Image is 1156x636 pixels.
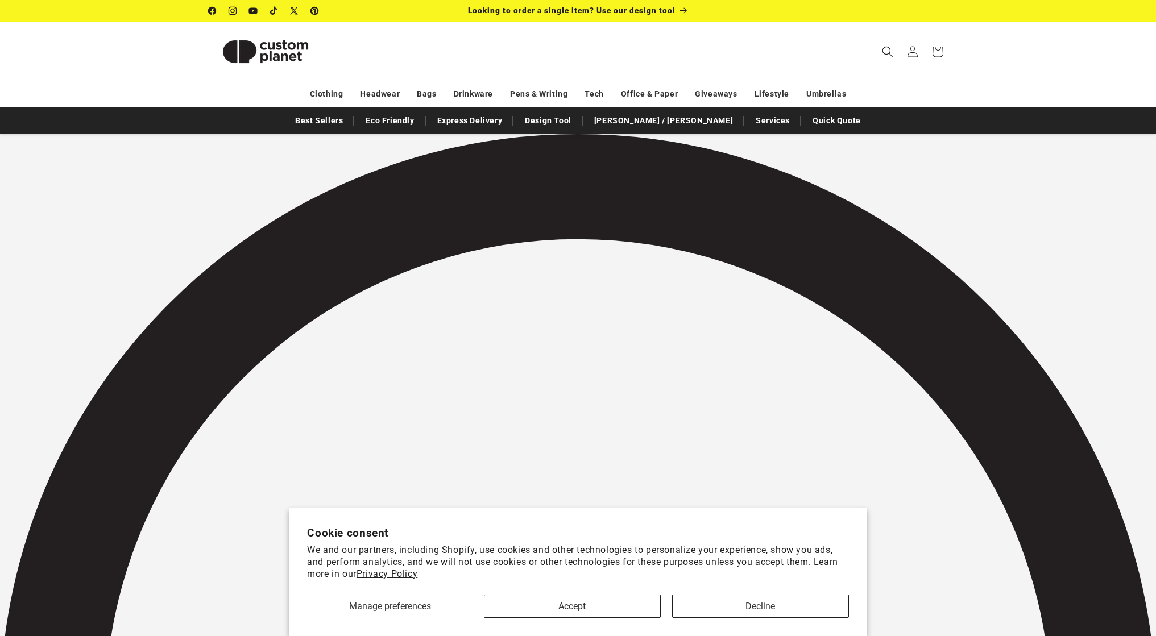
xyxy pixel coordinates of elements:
[695,84,737,104] a: Giveaways
[307,526,849,539] h2: Cookie consent
[510,84,567,104] a: Pens & Writing
[360,111,420,131] a: Eco Friendly
[307,544,849,580] p: We and our partners, including Shopify, use cookies and other technologies to personalize your ex...
[807,111,867,131] a: Quick Quote
[432,111,508,131] a: Express Delivery
[750,111,795,131] a: Services
[417,84,436,104] a: Bags
[307,595,473,618] button: Manage preferences
[484,595,661,618] button: Accept
[672,595,849,618] button: Decline
[519,111,577,131] a: Design Tool
[357,568,417,579] a: Privacy Policy
[204,22,326,81] a: Custom Planet
[349,601,431,612] span: Manage preferences
[360,84,400,104] a: Headwear
[1099,581,1156,636] iframe: Chat Widget
[454,84,493,104] a: Drinkware
[589,111,739,131] a: [PERSON_NAME] / [PERSON_NAME]
[310,84,343,104] a: Clothing
[621,84,678,104] a: Office & Paper
[209,26,322,77] img: Custom Planet
[468,6,676,15] span: Looking to order a single item? Use our design tool
[806,84,846,104] a: Umbrellas
[289,111,349,131] a: Best Sellers
[755,84,789,104] a: Lifestyle
[585,84,603,104] a: Tech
